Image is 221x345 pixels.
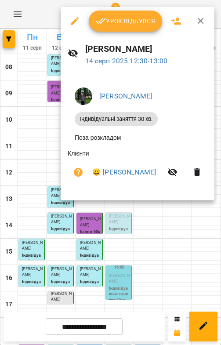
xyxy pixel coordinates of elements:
[68,149,207,190] ul: Клієнти
[68,130,207,145] li: Поза розкладом
[85,57,168,65] a: 14 серп 2025 12:30-13:00
[68,162,89,183] button: Візит ще не сплачено. Додати оплату?
[89,11,163,32] button: Урок відбувся
[99,92,152,100] a: [PERSON_NAME]
[92,167,156,178] a: 😀 [PERSON_NAME]
[75,87,92,105] img: 295700936d15feefccb57b2eaa6bd343.jpg
[75,115,158,123] span: Індивідуальні заняття 30 хв.
[96,16,156,26] span: Урок відбувся
[85,42,208,56] h6: [PERSON_NAME]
